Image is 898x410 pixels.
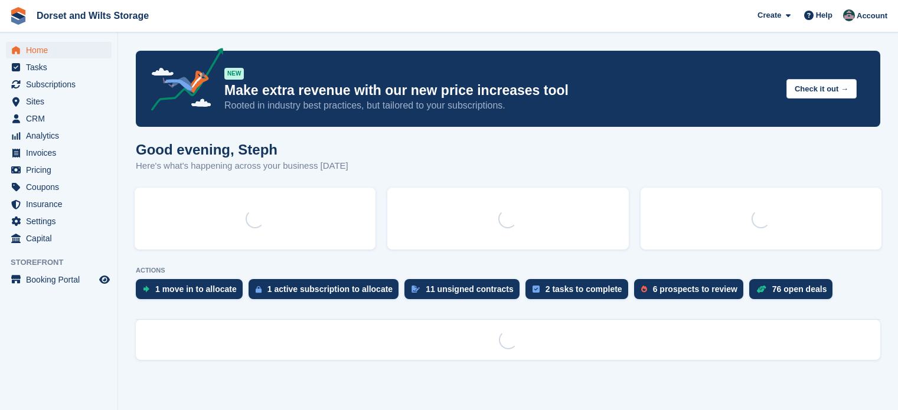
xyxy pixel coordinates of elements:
span: Insurance [26,196,97,212]
span: Invoices [26,145,97,161]
a: menu [6,230,112,247]
p: Here's what's happening across your business [DATE] [136,159,348,173]
span: Analytics [26,127,97,144]
img: stora-icon-8386f47178a22dfd0bd8f6a31ec36ba5ce8667c1dd55bd0f319d3a0aa187defe.svg [9,7,27,25]
span: Subscriptions [26,76,97,93]
a: Dorset and Wilts Storage [32,6,154,25]
span: Tasks [26,59,97,76]
a: menu [6,59,112,76]
a: 2 tasks to complete [525,279,634,305]
div: 1 move in to allocate [155,284,237,294]
img: Steph Chick [843,9,855,21]
h1: Good evening, Steph [136,142,348,158]
img: task-75834270c22a3079a89374b754ae025e5fb1db73e45f91037f5363f120a921f8.svg [533,286,540,293]
span: Storefront [11,257,117,268]
span: CRM [26,110,97,127]
a: Preview store [97,273,112,287]
a: menu [6,127,112,144]
img: price-adjustments-announcement-icon-8257ccfd72463d97f412b2fc003d46551f7dbcb40ab6d574587a9cd5c0d94... [141,48,224,115]
a: menu [6,179,112,195]
div: 6 prospects to review [653,284,737,294]
a: menu [6,145,112,161]
a: menu [6,93,112,110]
p: Rooted in industry best practices, but tailored to your subscriptions. [224,99,777,112]
span: Booking Portal [26,271,97,288]
img: prospect-51fa495bee0391a8d652442698ab0144808aea92771e9ea1ae160a38d050c398.svg [641,286,647,293]
div: NEW [224,68,244,80]
a: menu [6,213,112,229]
a: menu [6,162,112,178]
span: Create [757,9,781,21]
div: 1 active subscription to allocate [267,284,393,294]
span: Sites [26,93,97,110]
img: active_subscription_to_allocate_icon-d502201f5373d7db506a760aba3b589e785aa758c864c3986d89f69b8ff3... [256,286,262,293]
a: menu [6,42,112,58]
a: 76 open deals [749,279,839,305]
a: 11 unsigned contracts [404,279,525,305]
a: menu [6,271,112,288]
a: 1 active subscription to allocate [249,279,404,305]
span: Coupons [26,179,97,195]
span: Home [26,42,97,58]
span: Account [857,10,887,22]
p: Make extra revenue with our new price increases tool [224,82,777,99]
img: move_ins_to_allocate_icon-fdf77a2bb77ea45bf5b3d319d69a93e2d87916cf1d5bf7949dd705db3b84f3ca.svg [143,286,149,293]
a: 6 prospects to review [634,279,749,305]
a: menu [6,76,112,93]
img: deal-1b604bf984904fb50ccaf53a9ad4b4a5d6e5aea283cecdc64d6e3604feb123c2.svg [756,285,766,293]
p: ACTIONS [136,267,880,274]
a: 1 move in to allocate [136,279,249,305]
button: Check it out → [786,79,857,99]
span: Settings [26,213,97,229]
span: Capital [26,230,97,247]
div: 76 open deals [772,284,827,294]
div: 11 unsigned contracts [426,284,514,294]
img: contract_signature_icon-13c848040528278c33f63329250d36e43548de30e8caae1d1a13099fd9432cc5.svg [412,286,420,293]
a: menu [6,196,112,212]
span: Help [816,9,832,21]
a: menu [6,110,112,127]
span: Pricing [26,162,97,178]
div: 2 tasks to complete [546,284,622,294]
